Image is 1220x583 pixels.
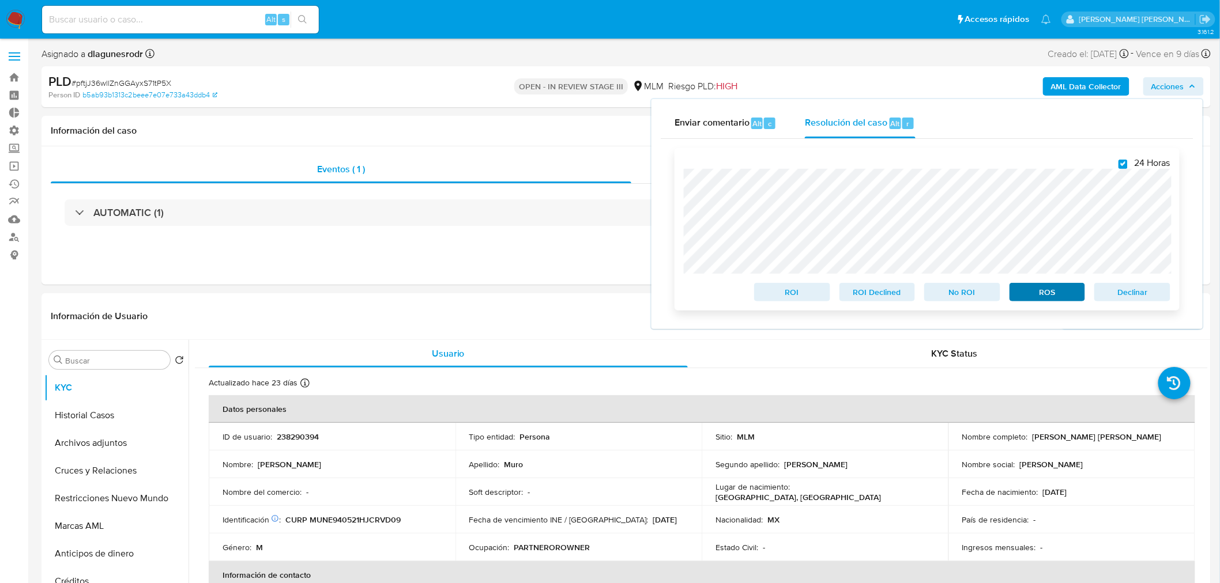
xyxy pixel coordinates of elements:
a: Salir [1199,13,1211,25]
p: MX [767,514,780,525]
span: ROI Declined [848,284,908,300]
button: Volver al orden por defecto [175,355,184,368]
a: Notificaciones [1041,14,1051,24]
span: - [1131,46,1134,62]
span: c [768,118,771,129]
span: Alt [891,118,900,129]
button: Restricciones Nuevo Mundo [44,484,189,512]
div: AUTOMATIC (1) [65,199,1188,226]
input: Buscar usuario o caso... [42,12,319,27]
button: ROI Declined [839,283,916,301]
p: Persona [520,431,551,442]
span: ROS [1018,284,1078,300]
button: Cruces y Relaciones [44,457,189,484]
p: 238290394 [277,431,319,442]
span: Asignado a [42,48,143,60]
p: M [256,542,263,552]
p: [PERSON_NAME] [258,459,321,470]
p: [PERSON_NAME] [1020,459,1083,470]
p: Segundo apellido : [716,459,780,470]
span: KYC Status [932,347,978,360]
p: [DATE] [653,514,677,525]
span: Resolución del caso [805,116,887,130]
p: Tipo entidad : [469,431,515,442]
b: PLD [48,72,71,90]
input: 24 Horas [1119,160,1128,169]
span: r [906,118,909,129]
input: Buscar [65,355,165,366]
p: Fecha de vencimiento INE / [GEOGRAPHIC_DATA] : [469,514,649,525]
button: Marcas AML [44,512,189,540]
p: Lugar de nacimiento : [716,482,790,492]
p: MLM [737,431,755,442]
span: Usuario [432,347,465,360]
p: CURP MUNE940521HJCRVD09 [285,514,401,525]
div: MLM [632,80,664,93]
span: Riesgo PLD: [668,80,737,93]
p: Ingresos mensuales : [962,542,1036,552]
p: [DATE] [1043,487,1067,497]
p: Sitio : [716,431,732,442]
b: AML Data Collector [1051,77,1121,96]
p: Fecha de nacimiento : [962,487,1038,497]
p: Actualizado hace 23 días [209,377,298,388]
b: Person ID [48,90,80,100]
p: - [306,487,308,497]
h1: Información de Usuario [51,311,148,322]
span: Vence en 9 días [1136,48,1200,60]
span: s [282,14,285,25]
p: Nombre completo : [962,431,1028,442]
button: ROI [754,283,830,301]
button: AML Data Collector [1043,77,1129,96]
p: Muro [504,459,524,470]
span: HIGH [716,79,737,93]
p: OPEN - IN REVIEW STAGE III [514,78,628,94]
p: [GEOGRAPHIC_DATA], [GEOGRAPHIC_DATA] [716,492,881,502]
p: Nombre : [223,459,253,470]
h1: Información del caso [51,125,1202,137]
a: b5ab93b1313c2beee7e07e733a43ddb4 [82,90,217,100]
span: Alt [752,118,762,129]
p: Identificación : [223,514,281,525]
span: Enviar comentario [675,116,750,130]
p: Estado Civil : [716,542,758,552]
button: search-icon [291,12,314,28]
p: PARTNEROROWNER [514,542,590,552]
p: - [763,542,765,552]
p: Género : [223,542,251,552]
button: Buscar [54,355,63,365]
p: Ocupación : [469,542,510,552]
b: dlagunesrodr [85,47,143,60]
th: Datos personales [209,395,1195,423]
p: - [528,487,530,497]
p: Apellido : [469,459,500,470]
span: Acciones [1151,77,1184,96]
p: Nacionalidad : [716,514,763,525]
p: Soft descriptor : [469,487,524,497]
button: KYC [44,374,189,402]
span: Alt [266,14,276,25]
span: Eventos ( 1 ) [317,162,365,176]
button: Historial Casos [44,402,189,429]
span: No ROI [932,284,992,300]
p: [PERSON_NAME] [784,459,848,470]
h3: AUTOMATIC (1) [93,206,164,219]
span: Declinar [1102,284,1162,300]
span: # pftjJ36wllZnGGAyxS71tP5X [71,77,171,89]
button: ROS [1010,283,1086,301]
span: 24 Horas [1135,157,1170,169]
p: - [1041,542,1043,552]
div: Creado el: [DATE] [1048,46,1129,62]
button: Acciones [1143,77,1204,96]
button: No ROI [924,283,1000,301]
p: ID de usuario : [223,431,272,442]
p: daniela.lagunesrodriguez@mercadolibre.com.mx [1079,14,1196,25]
button: Declinar [1094,283,1170,301]
p: Nombre del comercio : [223,487,302,497]
p: - [1034,514,1036,525]
span: ROI [762,284,822,300]
button: Anticipos de dinero [44,540,189,567]
span: Accesos rápidos [965,13,1030,25]
p: País de residencia : [962,514,1029,525]
p: Nombre social : [962,459,1015,470]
